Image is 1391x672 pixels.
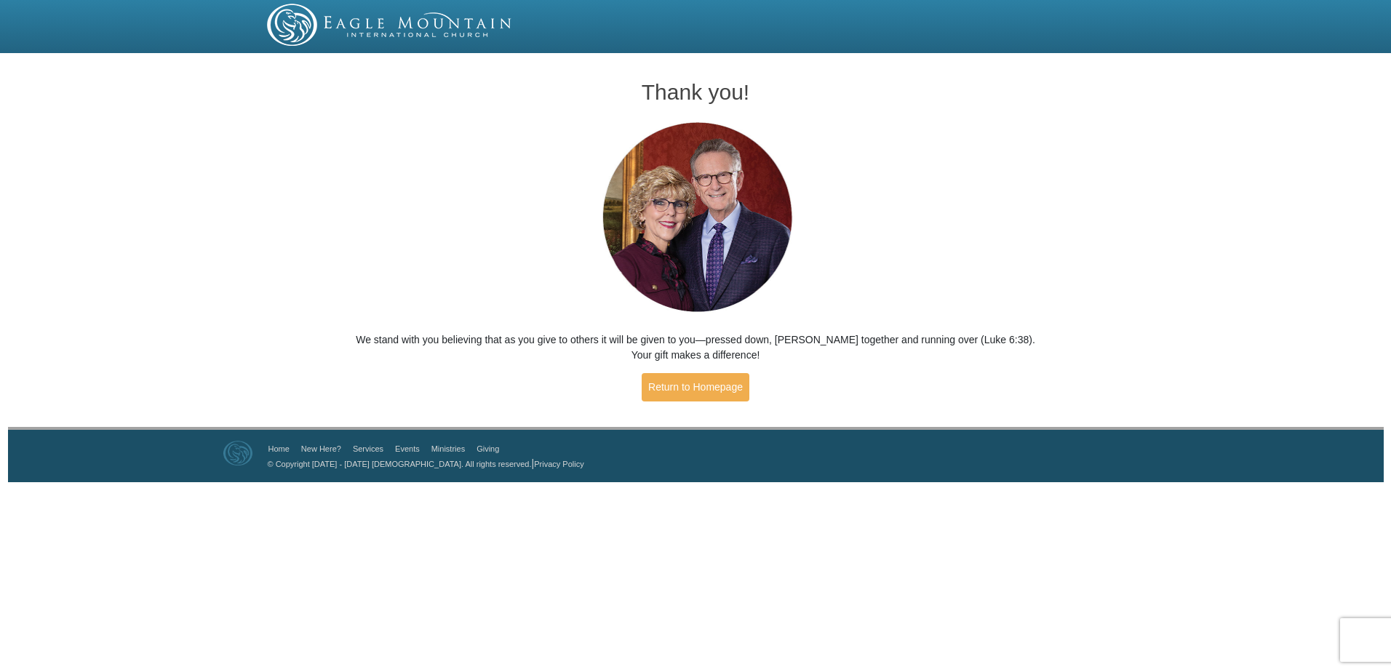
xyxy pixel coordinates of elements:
p: We stand with you believing that as you give to others it will be given to you—pressed down, [PER... [356,332,1036,363]
img: Eagle Mountain International Church [223,441,252,465]
a: Return to Homepage [642,373,749,401]
a: Giving [477,444,499,453]
a: Privacy Policy [534,460,583,468]
a: Events [395,444,420,453]
a: New Here? [301,444,341,453]
img: EMIC [267,4,513,46]
a: Services [353,444,383,453]
p: | [263,456,584,471]
img: Pastors George and Terri Pearsons [589,118,803,318]
a: © Copyright [DATE] - [DATE] [DEMOGRAPHIC_DATA]. All rights reserved. [268,460,532,468]
a: Ministries [431,444,465,453]
h1: Thank you! [356,80,1036,104]
a: Home [268,444,290,453]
